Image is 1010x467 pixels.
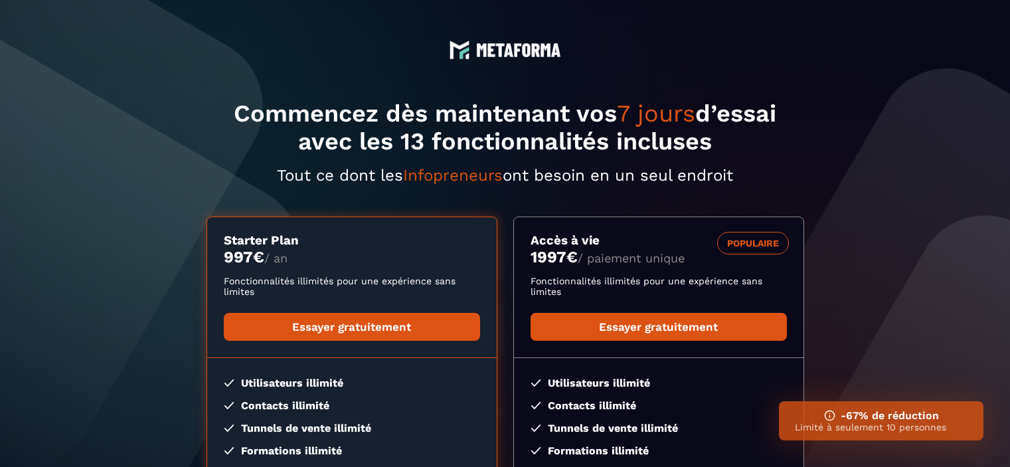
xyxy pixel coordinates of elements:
[224,399,480,412] li: Contacts illimité
[224,422,480,434] li: Tunnels de vente illimité
[476,43,561,57] img: logo
[264,251,288,265] span: / an
[531,379,541,387] img: checked
[224,313,480,341] a: Essayer gratuitement
[566,248,578,266] currency: €
[531,444,787,457] li: Formations illimité
[224,233,480,248] h3: Starter Plan
[450,40,469,60] img: logo
[224,248,264,266] money: 997
[795,409,968,422] h3: -67% de réduction
[207,100,804,155] h1: Commencez dès maintenant vos d’essai avec les 13 fonctionnalités incluses
[224,402,234,409] img: checked
[224,276,480,297] p: Fonctionnalités illimités pour une expérience sans limites
[224,377,480,389] li: Utilisateurs illimité
[531,424,541,432] img: checked
[531,276,787,297] p: Fonctionnalités illimités pour une expérience sans limites
[531,233,787,248] h3: Accès à vie
[717,232,789,254] div: POPULAIRE
[578,251,685,265] span: / paiement unique
[531,402,541,409] img: checked
[795,422,968,432] p: Limité à seulement 10 personnes
[253,248,264,266] currency: €
[531,313,787,341] a: Essayer gratuitement
[531,399,787,412] li: Contacts illimité
[824,410,835,421] img: ifno
[224,447,234,454] img: checked
[224,424,234,432] img: checked
[531,447,541,454] img: checked
[531,248,578,266] money: 1997
[531,377,787,389] li: Utilisateurs illimité
[224,379,234,387] img: checked
[617,100,695,128] span: 7 jours
[207,166,804,185] p: Tout ce dont les ont besoin en un seul endroit
[531,422,787,434] li: Tunnels de vente illimité
[224,444,480,457] li: Formations illimité
[403,166,503,185] span: Infopreneurs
